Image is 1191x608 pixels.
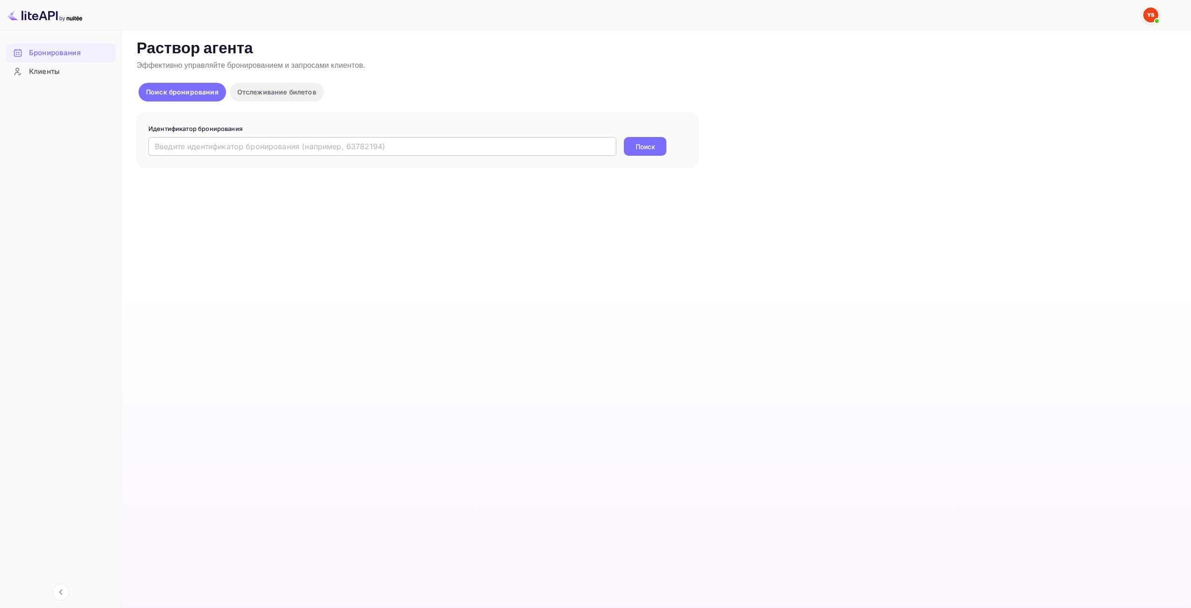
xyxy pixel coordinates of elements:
[6,63,116,80] a: Клиенты
[146,88,219,96] ya-tr-span: Поиск бронирования
[52,584,69,601] button: Свернуть навигацию
[237,88,316,96] ya-tr-span: Отслеживание билетов
[636,142,655,152] ya-tr-span: Поиск
[7,7,82,22] img: Логотип LiteAPI
[148,137,616,156] input: Введите идентификатор бронирования (например, 63782194)
[6,44,116,62] div: Бронирования
[137,39,253,59] ya-tr-span: Раствор агента
[624,137,666,156] button: Поиск
[29,66,59,77] ya-tr-span: Клиенты
[148,125,242,132] ya-tr-span: Идентификатор бронирования
[137,61,365,71] ya-tr-span: Эффективно управляйте бронированием и запросами клиентов.
[6,44,116,61] a: Бронирования
[29,48,80,58] ya-tr-span: Бронирования
[6,63,116,81] div: Клиенты
[1143,7,1158,22] img: Служба Поддержки Яндекса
